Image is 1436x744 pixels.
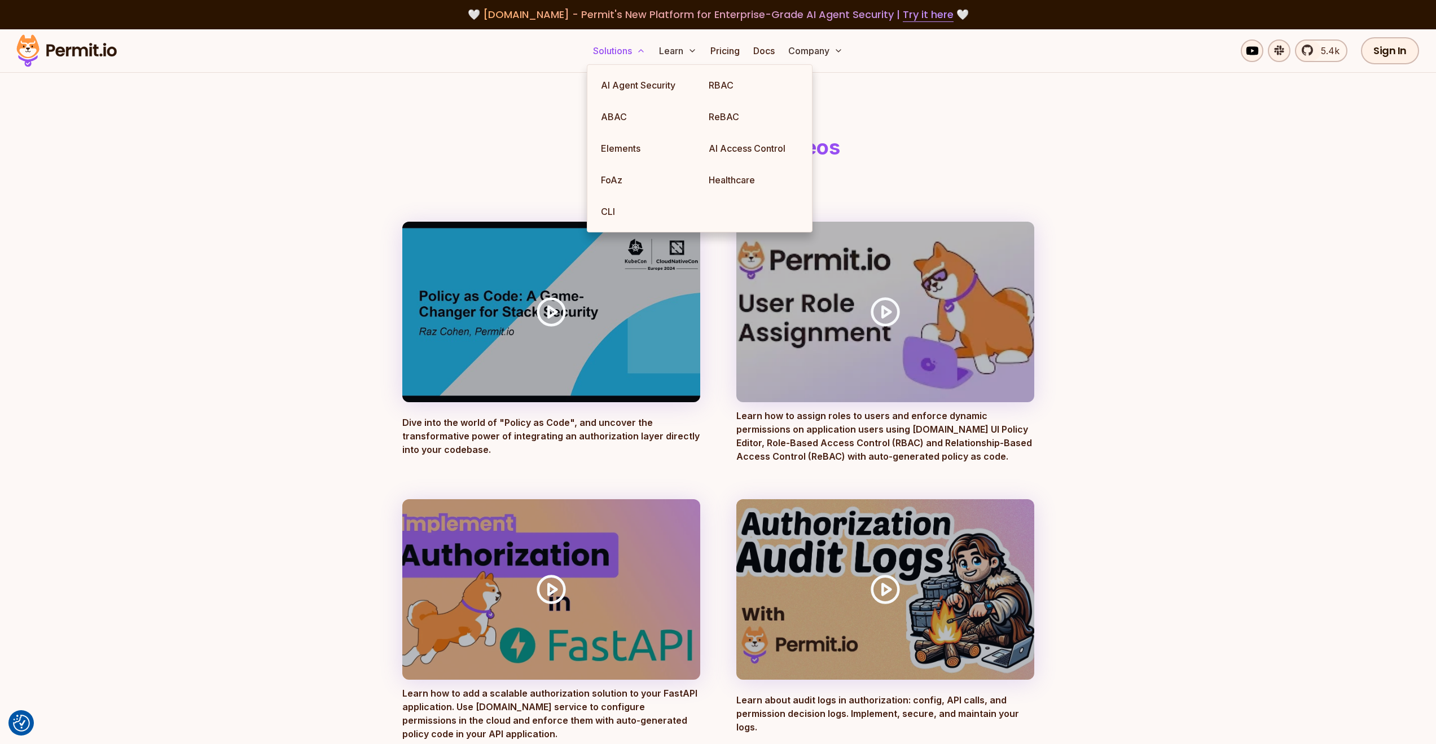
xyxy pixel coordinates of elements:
a: Elements [592,133,700,164]
a: Try it here [903,7,954,22]
button: Company [784,39,847,62]
a: ReBAC [700,101,807,133]
p: Learn how to add a scalable authorization solution to your FastAPI application. Use [DOMAIN_NAME]... [402,686,700,741]
a: RBAC [700,69,807,101]
a: Healthcare [700,164,807,196]
p: Learn about audit logs in authorization: config, API calls, and permission decision logs. Impleme... [736,693,1034,741]
div: 🤍 🤍 [27,7,1409,23]
a: Docs [749,39,779,62]
h1: [DOMAIN_NAME] Videos [405,136,1032,159]
p: Dive into the world of "Policy as Code", and uncover the transformative power of integrating an a... [402,416,700,463]
a: AI Access Control [700,133,807,164]
button: Consent Preferences [13,715,30,732]
a: 5.4k [1295,39,1347,62]
a: ABAC [592,101,700,133]
button: Solutions [589,39,650,62]
a: CLI [592,196,700,227]
img: Revisit consent button [13,715,30,732]
a: FoAz [592,164,700,196]
p: Learn how to assign roles to users and enforce dynamic permissions on application users using [DO... [736,409,1034,463]
span: 5.4k [1314,44,1340,58]
span: [DOMAIN_NAME] - Permit's New Platform for Enterprise-Grade AI Agent Security | [483,7,954,21]
a: Pricing [706,39,744,62]
button: Learn [655,39,701,62]
a: AI Agent Security [592,69,700,101]
a: Sign In [1361,37,1419,64]
img: Permit logo [11,32,122,70]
